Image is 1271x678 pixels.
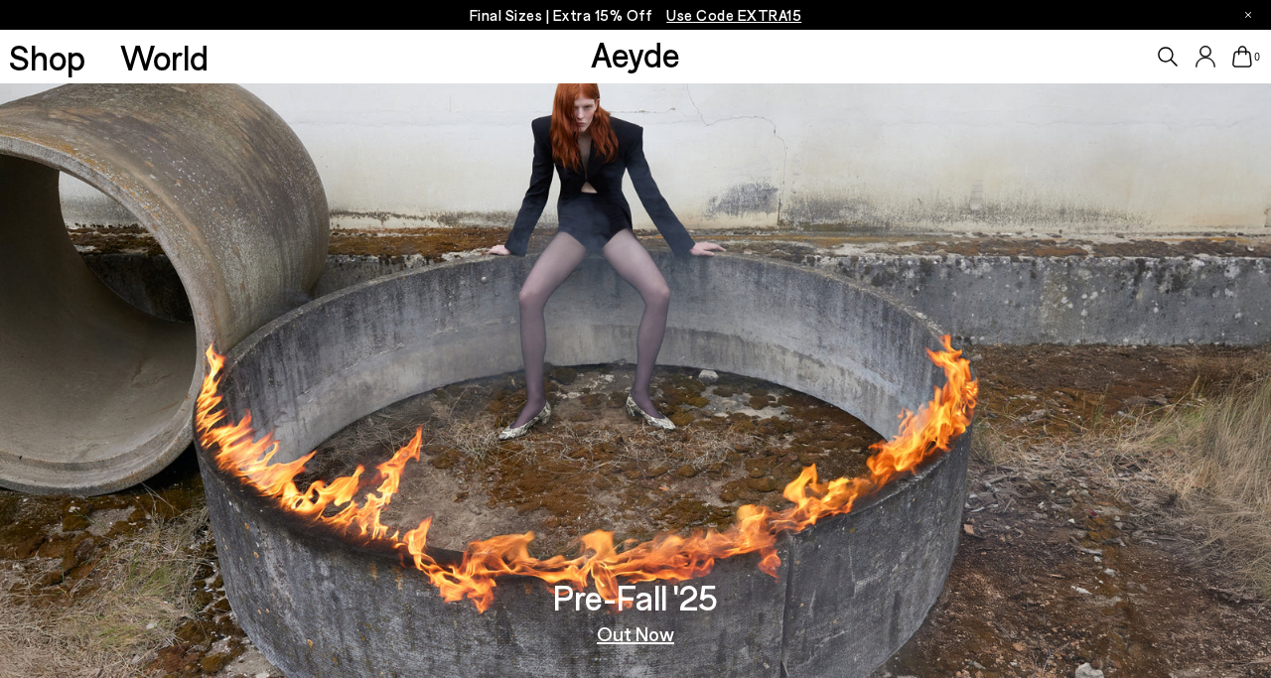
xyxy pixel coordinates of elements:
[597,623,674,643] a: Out Now
[591,33,680,74] a: Aeyde
[1252,52,1262,63] span: 0
[120,40,209,74] a: World
[470,3,802,28] p: Final Sizes | Extra 15% Off
[1232,46,1252,68] a: 0
[9,40,85,74] a: Shop
[553,580,718,614] h3: Pre-Fall '25
[666,6,801,24] span: Navigate to /collections/ss25-final-sizes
